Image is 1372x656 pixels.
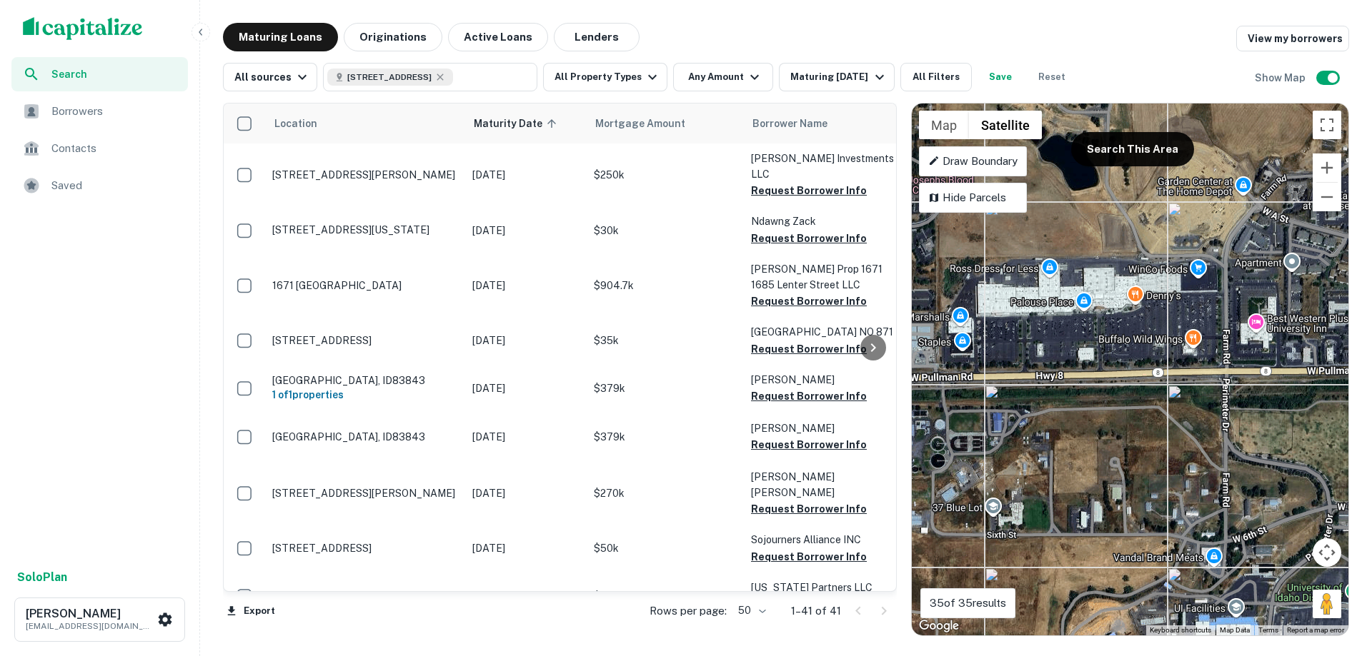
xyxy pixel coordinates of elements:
[1220,625,1250,635] button: Map Data
[274,115,317,132] span: Location
[751,151,894,182] p: [PERSON_NAME] Investments LLC
[23,17,143,40] img: capitalize-logo.png
[594,223,737,238] p: $30k
[272,334,458,347] p: [STREET_ADDRESS]
[1313,111,1341,139] button: Toggle fullscreen view
[751,340,867,358] button: Request Borrower Info
[1313,153,1341,182] button: Zoom in
[234,69,311,86] div: All sources
[930,595,1006,612] p: 35 of 35 results
[17,569,67,586] a: SoloPlan
[272,590,458,602] p: [STREET_ADDRESS]
[11,94,188,128] a: Borrowers
[1258,626,1278,634] a: Terms
[472,278,580,293] p: [DATE]
[751,213,894,229] p: Ndawng Zack
[223,600,279,622] button: Export
[272,542,458,555] p: [STREET_ADDRESS]
[751,532,894,547] p: Sojourners Alliance INC
[347,71,432,84] span: [STREET_ADDRESS]
[472,429,580,445] p: [DATE]
[472,540,580,556] p: [DATE]
[779,63,894,91] button: Maturing [DATE]
[543,63,667,91] button: All Property Types
[554,23,640,51] button: Lenders
[594,540,737,556] p: $50k
[26,620,154,632] p: [EMAIL_ADDRESS][DOMAIN_NAME]
[272,487,458,500] p: [STREET_ADDRESS][PERSON_NAME]
[751,469,894,500] p: [PERSON_NAME] [PERSON_NAME]
[790,69,888,86] div: Maturing [DATE]
[915,617,963,635] a: Open this area in Google Maps (opens a new window)
[751,230,867,247] button: Request Borrower Info
[1150,625,1211,635] button: Keyboard shortcuts
[744,104,901,143] th: Borrower Name
[751,548,867,565] button: Request Borrower Info
[751,436,867,453] button: Request Borrower Info
[751,420,894,436] p: [PERSON_NAME]
[272,387,458,403] h6: 1 of 1 properties
[223,23,338,51] button: Maturing Loans
[1301,542,1372,610] iframe: Chat Widget
[751,372,894,388] p: [PERSON_NAME]
[594,333,737,348] p: $35k
[1287,626,1344,634] a: Report a map error
[344,23,442,51] button: Originations
[1313,183,1341,211] button: Zoom out
[14,597,185,642] button: [PERSON_NAME][EMAIL_ADDRESS][DOMAIN_NAME]
[791,602,841,620] p: 1–41 of 41
[272,223,458,236] p: [STREET_ADDRESS][US_STATE]
[51,66,179,82] span: Search
[751,293,867,310] button: Request Borrower Info
[223,63,317,91] button: All sources
[751,261,894,293] p: [PERSON_NAME] Prop 1671 1685 Lenter Street LLC
[751,580,894,595] p: [US_STATE] Partners LLC
[51,140,179,157] span: Contacts
[11,168,188,203] a: Saved
[978,63,1023,91] button: Save your search to get updates of matches that match your search criteria.
[472,380,580,396] p: [DATE]
[751,324,894,340] p: [GEOGRAPHIC_DATA] NO 871
[1313,538,1341,567] button: Map camera controls
[587,104,744,143] th: Mortgage Amount
[472,588,580,604] p: [DATE]
[472,485,580,501] p: [DATE]
[272,430,458,443] p: [GEOGRAPHIC_DATA], ID83843
[265,104,465,143] th: Location
[472,223,580,238] p: [DATE]
[472,167,580,183] p: [DATE]
[969,111,1042,139] button: Show satellite imagery
[474,115,561,132] span: Maturity Date
[272,168,458,181] p: [STREET_ADDRESS][PERSON_NAME]
[915,617,963,635] img: Google
[26,608,154,620] h6: [PERSON_NAME]
[51,103,179,120] span: Borrowers
[928,189,1018,206] p: Hide Parcels
[751,388,867,405] button: Request Borrower Info
[594,588,737,604] p: $3.5M
[448,23,548,51] button: Active Loans
[732,600,768,621] div: 50
[751,500,867,518] button: Request Borrower Info
[919,111,969,139] button: Show street map
[1071,132,1194,166] button: Search This Area
[594,167,737,183] p: $250k
[465,104,587,143] th: Maturity Date
[272,279,458,292] p: 1671 [GEOGRAPHIC_DATA]
[272,374,458,387] p: [GEOGRAPHIC_DATA], ID83843
[751,182,867,199] button: Request Borrower Info
[912,104,1348,635] div: 0 0
[11,57,188,91] a: Search
[752,115,827,132] span: Borrower Name
[595,115,704,132] span: Mortgage Amount
[1029,63,1075,91] button: Reset
[900,63,972,91] button: All Filters
[472,333,580,348] p: [DATE]
[11,131,188,166] a: Contacts
[594,485,737,501] p: $270k
[594,278,737,293] p: $904.7k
